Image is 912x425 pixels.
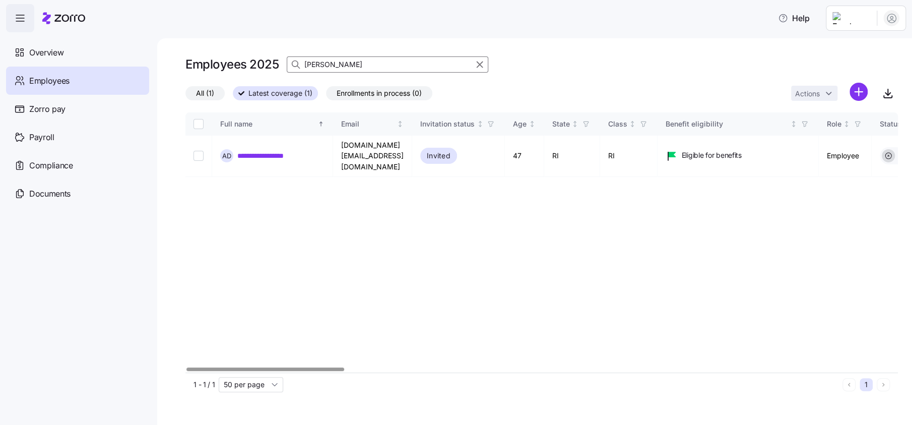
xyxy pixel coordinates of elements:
[666,118,789,130] div: Benefit eligibility
[29,131,54,144] span: Payroll
[877,378,890,391] button: Next page
[420,118,475,130] div: Invitation status
[6,151,149,179] a: Compliance
[193,119,204,129] input: Select all records
[791,86,837,101] button: Actions
[196,87,214,100] span: All (1)
[185,56,279,72] h1: Employees 2025
[770,8,818,28] button: Help
[778,12,810,24] span: Help
[248,87,312,100] span: Latest coverage (1)
[333,112,412,136] th: EmailNot sorted
[29,188,71,200] span: Documents
[505,136,544,177] td: 47
[427,150,450,162] span: Invited
[412,112,505,136] th: Invitation statusNot sorted
[287,56,488,73] input: Search Employees
[629,120,636,128] div: Not sorted
[571,120,578,128] div: Not sorted
[337,87,422,100] span: Enrollments in process (0)
[222,153,231,159] span: A D
[220,118,316,130] div: Full name
[544,112,600,136] th: StateNot sorted
[842,378,856,391] button: Previous page
[29,75,70,87] span: Employees
[6,67,149,95] a: Employees
[608,118,627,130] div: Class
[29,103,66,115] span: Zorro pay
[819,136,872,177] td: Employee
[795,90,820,97] span: Actions
[544,136,600,177] td: RI
[682,150,742,160] span: Eligible for benefits
[193,151,204,161] input: Select record 1
[193,380,215,390] span: 1 - 1 / 1
[529,120,536,128] div: Not sorted
[850,83,868,101] svg: add icon
[6,123,149,151] a: Payroll
[6,95,149,123] a: Zorro pay
[790,120,797,128] div: Not sorted
[832,12,869,24] img: Employer logo
[212,112,333,136] th: Full nameSorted ascending
[333,136,412,177] td: [DOMAIN_NAME][EMAIL_ADDRESS][DOMAIN_NAME]
[477,120,484,128] div: Not sorted
[505,112,544,136] th: AgeNot sorted
[552,118,570,130] div: State
[513,118,527,130] div: Age
[860,378,873,391] button: 1
[6,38,149,67] a: Overview
[600,112,658,136] th: ClassNot sorted
[819,112,872,136] th: RoleNot sorted
[397,120,404,128] div: Not sorted
[827,118,841,130] div: Role
[658,112,819,136] th: Benefit eligibilityNot sorted
[341,118,395,130] div: Email
[6,179,149,208] a: Documents
[317,120,324,128] div: Sorted ascending
[29,159,73,172] span: Compliance
[843,120,850,128] div: Not sorted
[29,46,63,59] span: Overview
[600,136,658,177] td: RI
